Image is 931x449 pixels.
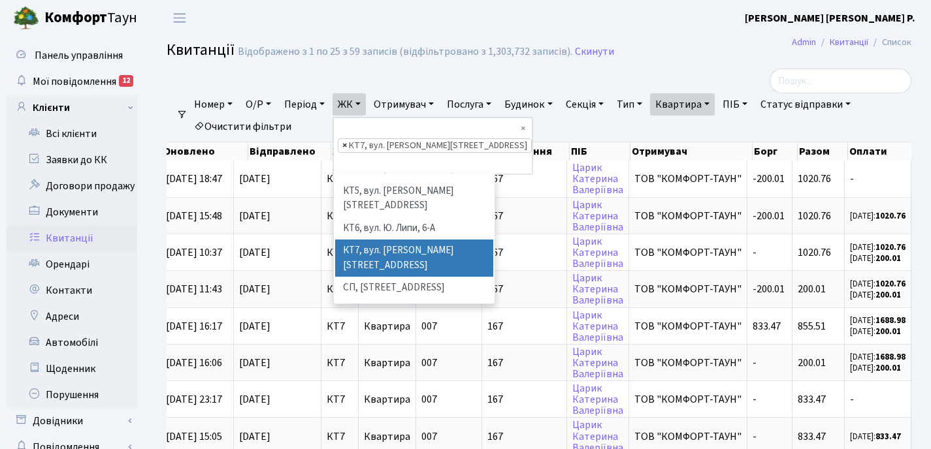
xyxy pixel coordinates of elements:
a: Контакти [7,277,137,303]
a: [PERSON_NAME] [PERSON_NAME] Р. [745,10,915,26]
span: КТ7 [327,358,353,368]
span: Квартира [364,319,410,333]
small: [DATE]: [850,253,901,264]
span: ТОВ "КОМФОРТ-ТАУН" [634,211,742,221]
th: Борг [753,142,798,161]
a: ЦарикКатеринаВалеріївна [572,198,623,234]
a: Отримувач [368,93,439,116]
span: [DATE] 15:05 [166,429,222,444]
span: 007 [421,429,437,444]
span: -200.01 [753,172,785,186]
th: Відправлено [248,142,332,161]
span: Квитанції [167,39,235,61]
span: - [753,356,757,370]
li: СП, [STREET_ADDRESS] [335,277,493,300]
span: 167 [487,284,561,294]
span: [DATE] 11:43 [166,282,222,296]
span: Квартира [364,356,410,370]
b: 1020.76 [875,210,906,222]
a: Довідники [7,408,137,434]
span: 833.47 [798,429,826,444]
a: Заявки до КК [7,147,137,173]
li: [STREET_ADDRESS] [335,300,493,322]
a: ЦарикКатеринаВалеріївна [572,234,623,271]
a: ЖК [333,93,366,116]
span: [DATE] 10:37 [166,245,222,260]
li: КТ7, вул. [PERSON_NAME][STREET_ADDRESS] [335,240,493,277]
img: logo.png [13,5,39,31]
span: Мої повідомлення [33,74,116,89]
a: Квартира [650,93,715,116]
span: 167 [487,358,561,368]
li: КТ7, вул. Березнева, 12 [338,138,532,153]
span: [DATE] [239,358,316,368]
span: 167 [487,211,561,221]
span: - [850,394,906,405]
span: ТОВ "КОМФОРТ-ТАУН" [634,431,742,442]
span: КТ7 [327,284,353,294]
span: Квартира [364,429,410,444]
span: КТ7 [327,211,353,221]
a: Квитанції [830,35,868,49]
span: КТ7 [327,247,353,258]
span: [DATE] [239,247,316,258]
a: Номер [189,93,238,116]
span: КТ7 [327,431,353,442]
span: КТ7 [327,394,353,405]
li: Список [868,35,911,50]
a: Admin [792,35,816,49]
span: ТОВ "КОМФОРТ-ТАУН" [634,174,742,184]
a: ПІБ [717,93,753,116]
b: 200.01 [875,253,901,264]
a: Орендарі [7,251,137,277]
a: Очистити фільтри [189,116,297,138]
a: Щоденник [7,356,137,382]
span: КТ7 [327,321,353,332]
span: ТОВ "КОМФОРТ-ТАУН" [634,247,742,258]
span: [DATE] [239,174,316,184]
small: [DATE]: [850,431,901,442]
b: 1020.76 [875,278,906,290]
span: 167 [487,174,561,184]
a: Секція [561,93,609,116]
b: 833.47 [875,431,901,442]
span: [DATE] [239,394,316,405]
span: Видалити всі елементи [521,122,525,135]
span: [DATE] 23:17 [166,392,222,407]
li: КТ6, вул. Ю. Липи, 6-А [335,217,493,240]
span: - [753,245,757,260]
small: [DATE]: [850,362,901,374]
a: Період [279,93,330,116]
a: ЦарикКатеринаВалеріївна [572,345,623,381]
small: [DATE]: [850,326,901,337]
span: - [850,174,906,184]
span: × [342,139,347,152]
small: [DATE]: [850,241,906,253]
span: 007 [421,319,437,333]
a: Будинок [499,93,557,116]
a: О/Р [240,93,276,116]
small: [DATE]: [850,210,906,222]
b: 200.01 [875,326,901,337]
span: [DATE] 16:17 [166,319,222,333]
a: Квитанції [7,225,137,251]
a: Адреси [7,303,137,330]
a: ЦарикКатеринаВалеріївна [572,161,623,197]
span: Таун [44,7,137,29]
small: [DATE]: [850,351,906,363]
b: 1020.76 [875,241,906,253]
span: [DATE] [239,431,316,442]
span: 855.51 [798,319,826,333]
th: Отримувач [630,142,752,161]
a: Порушення [7,382,137,408]
b: 1688.98 [875,315,906,326]
a: ЦарикКатеринаВалеріївна [572,308,623,345]
b: 200.01 [875,289,901,301]
span: ТОВ "КОМФОРТ-ТАУН" [634,394,742,405]
span: - [753,392,757,407]
b: [PERSON_NAME] [PERSON_NAME] Р. [745,11,915,25]
span: Панель управління [35,48,123,63]
a: Договори продажу [7,173,137,199]
th: Оплати [848,142,931,161]
a: Автомобілі [7,330,137,356]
